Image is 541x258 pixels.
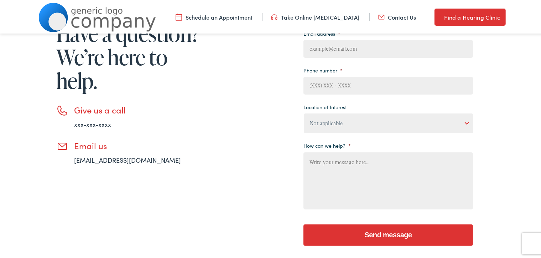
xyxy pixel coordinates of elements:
h3: Give us a call [74,103,202,114]
a: Contact Us [378,12,416,20]
img: utility icon [176,12,182,20]
a: [EMAIL_ADDRESS][DOMAIN_NAME] [74,154,181,163]
a: xxx-xxx-xxxx [74,118,111,127]
a: Find a Hearing Clinic [435,7,506,24]
input: (XXX) XXX - XXXX [303,75,473,93]
label: Phone number [303,66,343,72]
label: Location of Interest [303,102,347,109]
h3: Email us [74,139,202,150]
label: How can we help? [303,141,351,147]
input: example@email.com [303,39,473,56]
input: Send message [303,223,473,244]
img: utility icon [271,12,277,20]
img: utility icon [378,12,385,20]
img: utility icon [435,11,441,20]
a: Schedule an Appointment [176,12,253,20]
label: Email address [303,29,340,35]
a: Take Online [MEDICAL_DATA] [271,12,360,20]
